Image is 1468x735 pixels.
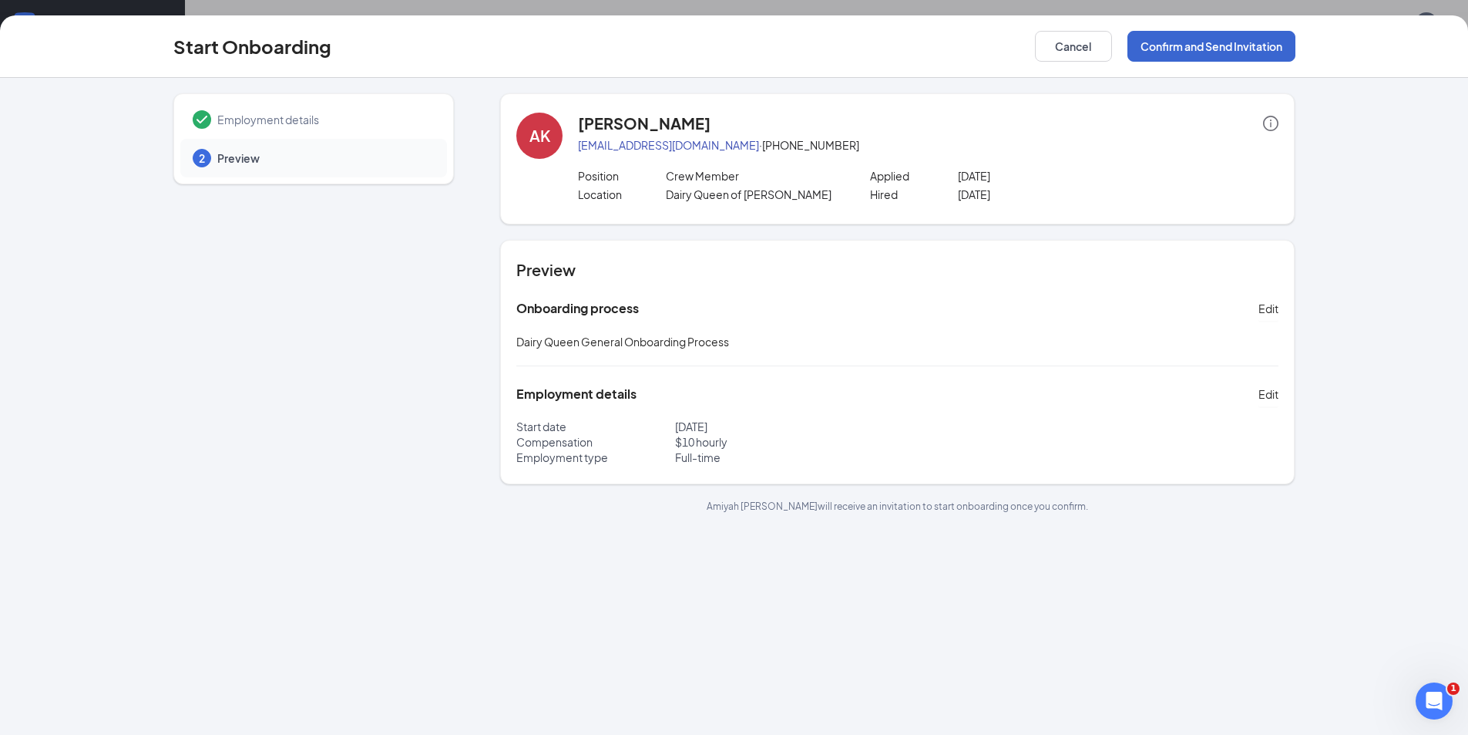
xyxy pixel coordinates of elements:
a: [EMAIL_ADDRESS][DOMAIN_NAME] [578,138,759,152]
p: Dairy Queen of [PERSON_NAME] [666,187,841,202]
p: Full-time [675,450,898,465]
h5: Onboarding process [516,300,639,317]
p: Compensation [516,434,675,450]
p: · [PHONE_NUMBER] [578,137,1278,153]
p: Applied [870,168,958,184]
p: [DATE] [675,419,898,434]
p: Hired [870,187,958,202]
p: Location [578,187,666,202]
svg: Checkmark [193,110,211,129]
iframe: Intercom live chat [1416,683,1453,720]
span: Preview [217,150,432,166]
p: Position [578,168,666,184]
span: Employment details [217,112,432,127]
p: [DATE] [958,187,1133,202]
p: Crew Member [666,168,841,184]
button: Edit [1258,382,1278,406]
h3: Start Onboarding [173,33,331,59]
p: Amiyah [PERSON_NAME] will receive an invitation to start onboarding once you confirm. [500,500,1295,513]
h4: [PERSON_NAME] [578,113,710,134]
h4: Preview [516,259,1278,281]
p: [DATE] [958,168,1133,184]
p: Start date [516,419,675,434]
p: Employment type [516,450,675,465]
span: 2 [199,150,205,166]
span: Edit [1258,301,1278,316]
button: Cancel [1035,31,1112,62]
p: $ 10 hourly [675,434,898,450]
span: info-circle [1263,116,1278,131]
span: Edit [1258,386,1278,402]
button: Edit [1258,296,1278,321]
button: Confirm and Send Invitation [1127,31,1295,62]
div: AK [529,125,550,147]
span: Dairy Queen General Onboarding Process [516,335,729,349]
h5: Employment details [516,386,637,403]
span: 1 [1447,683,1460,695]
